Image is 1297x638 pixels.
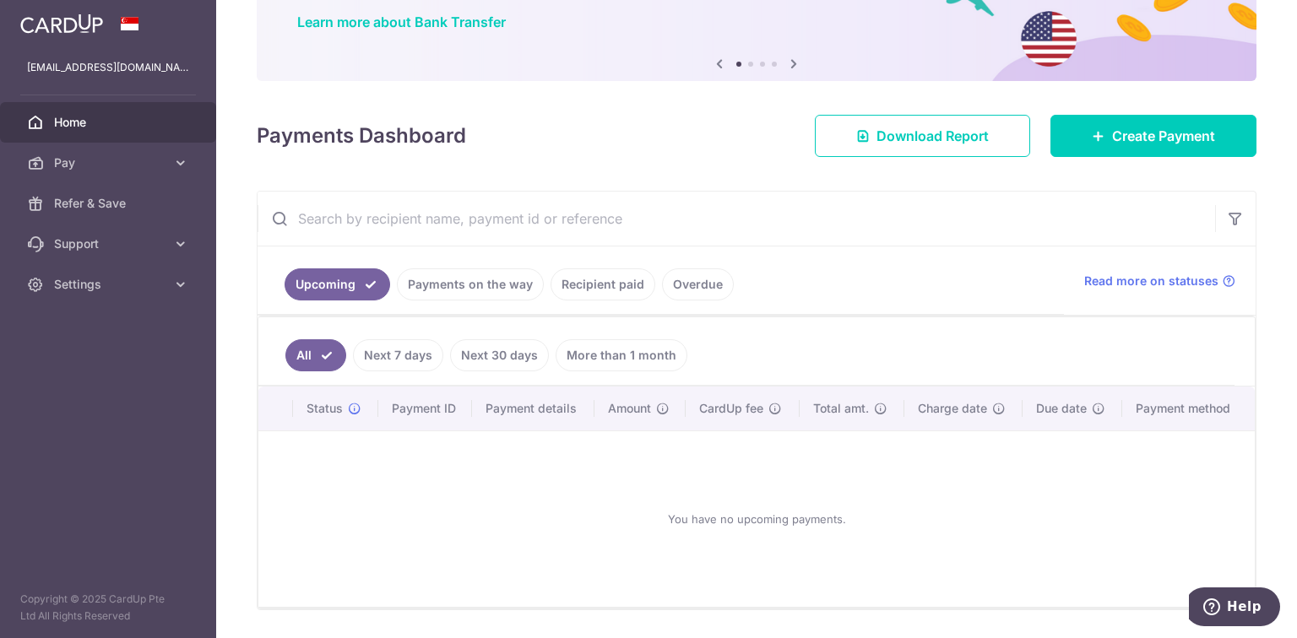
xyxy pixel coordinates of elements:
a: Upcoming [285,268,390,300]
h4: Payments Dashboard [257,121,466,151]
th: Payment details [472,387,594,430]
a: Payments on the way [397,268,544,300]
a: Next 30 days [450,339,549,371]
span: Charge date [918,400,987,417]
span: Status [307,400,343,417]
a: Recipient paid [551,268,655,300]
span: Settings [54,276,166,293]
a: Create Payment [1050,115,1256,157]
p: [EMAIL_ADDRESS][DOMAIN_NAME] [27,59,189,76]
a: Read more on statuses [1084,273,1235,289]
img: CardUp [20,14,103,34]
a: Next 7 days [353,339,443,371]
a: All [285,339,346,371]
span: Amount [608,400,651,417]
a: Overdue [662,268,734,300]
a: More than 1 month [556,339,687,371]
a: Learn more about Bank Transfer [297,14,506,30]
iframe: Opens a widget where you can find more information [1189,587,1280,630]
span: Refer & Save [54,195,166,212]
span: Pay [54,154,166,171]
input: Search by recipient name, payment id or reference [258,192,1215,246]
div: You have no upcoming payments. [279,445,1235,593]
th: Payment ID [378,387,473,430]
span: Read more on statuses [1084,273,1218,289]
span: Download Report [876,126,989,146]
span: Total amt. [813,400,869,417]
span: Home [54,114,166,131]
span: Support [54,235,166,252]
span: CardUp fee [699,400,763,417]
th: Payment method [1122,387,1255,430]
span: Create Payment [1112,126,1215,146]
a: Download Report [815,115,1030,157]
span: Due date [1036,400,1087,417]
